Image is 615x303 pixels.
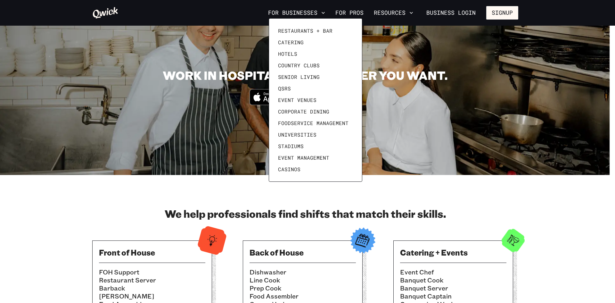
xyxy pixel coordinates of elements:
[278,97,316,103] span: Event Venues
[278,166,300,173] span: Casinos
[278,62,320,69] span: Country Clubs
[278,120,348,126] span: Foodservice Management
[278,51,297,57] span: Hotels
[278,108,329,115] span: Corporate Dining
[278,131,316,138] span: Universities
[278,143,304,149] span: Stadiums
[278,155,329,161] span: Event Management
[278,85,291,92] span: QSRs
[278,39,304,46] span: Catering
[278,28,332,34] span: Restaurants + Bar
[278,74,320,80] span: Senior Living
